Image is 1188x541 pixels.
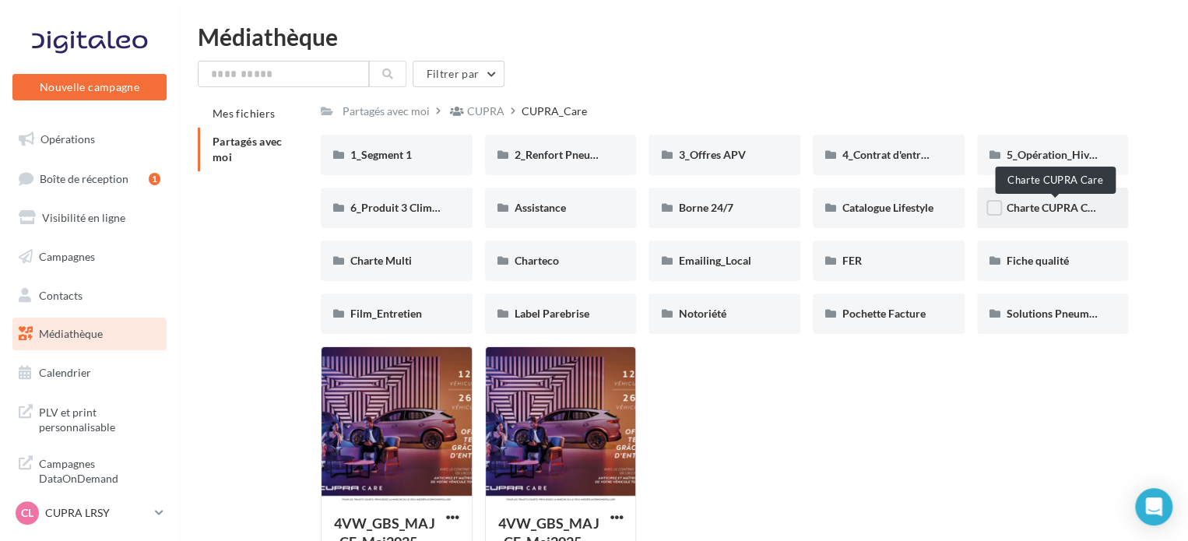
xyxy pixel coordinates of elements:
button: Nouvelle campagne [12,74,167,100]
span: Mes fichiers [213,107,275,120]
a: Calendrier [9,357,170,389]
div: 1 [149,173,160,185]
span: Pochette Facture [842,307,926,320]
span: 2_Renfort Pneumatiques [515,148,634,161]
div: CUPRA_Care [522,104,587,119]
span: Charteco [515,254,559,267]
a: Campagnes DataOnDemand [9,447,170,493]
span: Opérations [40,132,95,146]
a: Opérations [9,123,170,156]
span: Solutions Pneumatiques [1007,307,1124,320]
button: Filtrer par [413,61,504,87]
span: Calendrier [39,366,91,379]
span: Fiche qualité [1007,254,1069,267]
span: Notoriété [678,307,726,320]
span: Label Parebrise [515,307,589,320]
span: PLV et print personnalisable [39,402,160,435]
span: Partagés avec moi [213,135,283,163]
span: Campagnes DataOnDemand [39,453,160,487]
span: Charte Multi [350,254,412,267]
a: PLV et print personnalisable [9,395,170,441]
a: Boîte de réception1 [9,162,170,195]
span: 6_Produit 3 Climatisation [350,201,474,214]
span: Contacts [39,288,83,301]
div: Charte CUPRA Care [995,167,1116,194]
div: Partagés avec moi [343,104,430,119]
p: CUPRA LRSY [45,505,149,521]
a: Contacts [9,279,170,312]
a: Visibilité en ligne [9,202,170,234]
a: Campagnes [9,241,170,273]
span: Borne 24/7 [678,201,733,214]
span: Visibilité en ligne [42,211,125,224]
div: CUPRA [467,104,504,119]
div: Médiathèque [198,25,1169,48]
a: CL CUPRA LRSY [12,498,167,528]
span: Assistance [515,201,566,214]
span: 4_Contrat d'entretien [842,148,945,161]
span: CL [21,505,33,521]
span: Charte CUPRA Care [1007,201,1103,214]
span: Catalogue Lifestyle [842,201,933,214]
span: 3_Offres APV [678,148,745,161]
div: Open Intercom Messenger [1135,488,1172,525]
span: 1_Segment 1 [350,148,412,161]
span: 5_Opération_Hiver [1007,148,1099,161]
span: Campagnes [39,250,95,263]
span: FER [842,254,862,267]
span: Film_Entretien [350,307,422,320]
a: Médiathèque [9,318,170,350]
span: Boîte de réception [40,171,128,184]
span: Médiathèque [39,327,103,340]
span: Emailing_Local [678,254,750,267]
